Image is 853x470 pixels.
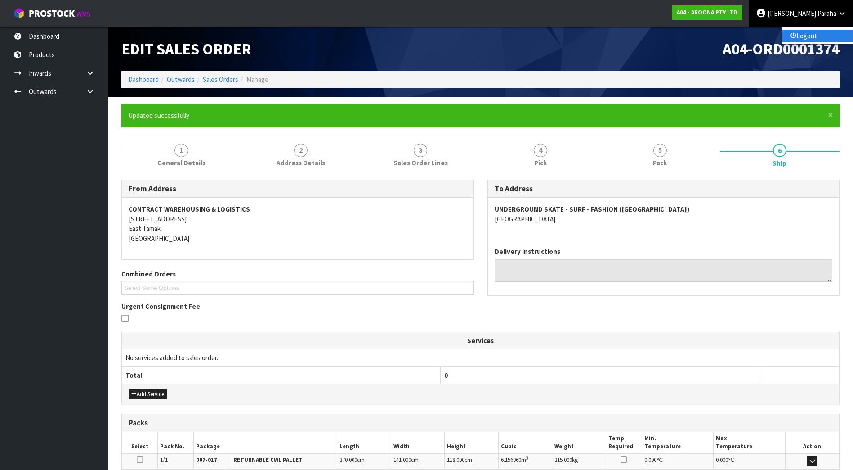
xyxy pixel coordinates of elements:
th: Length [337,432,391,453]
a: Dashboard [128,75,159,84]
th: Pack No. [158,432,194,453]
span: 3 [414,144,427,157]
address: [STREET_ADDRESS] East Tamaki [GEOGRAPHIC_DATA] [129,204,467,243]
span: General Details [157,158,205,167]
strong: A04 - AROONA PTY LTD [677,9,737,16]
th: Max. Temperature [714,432,786,453]
span: 6 [773,144,786,157]
label: Urgent Consignment Fee [121,302,200,311]
span: × [828,108,833,121]
a: Logout [782,30,853,42]
td: m [498,453,552,469]
td: ℃ [714,453,786,469]
button: Add Service [129,389,167,400]
th: Height [445,432,499,453]
a: Sales Orders [203,75,238,84]
th: Min. Temperature [642,432,714,453]
td: ℃ [642,453,714,469]
a: A04 - AROONA PTY LTD [672,5,742,20]
th: Services [122,332,839,349]
span: A04-ORD0001374 [723,39,840,59]
td: cm [337,453,391,469]
span: Edit Sales Order [121,39,251,59]
span: 2 [294,144,308,157]
td: kg [552,453,606,469]
strong: RETURNABLE CWL PALLET [233,456,303,464]
span: Pack [653,158,667,167]
span: 118.000 [447,456,464,464]
td: cm [391,453,445,469]
span: ProStock [29,8,75,19]
strong: UNDERGROUND SKATE - SURF - FASHION ([GEOGRAPHIC_DATA]) [495,205,689,213]
strong: CONTRACT WAREHOUSING & LOGISTICS [129,205,250,213]
span: 0.000 [716,456,728,464]
img: cube-alt.png [13,8,25,19]
td: cm [445,453,499,469]
th: Action [785,432,839,453]
h3: From Address [129,185,467,193]
a: Outwards [167,75,195,84]
span: 0.000 [644,456,656,464]
span: 4 [534,144,547,157]
th: Package [194,432,337,453]
h3: Packs [129,419,832,427]
td: No services added to sales order. [122,349,839,366]
address: [GEOGRAPHIC_DATA] [495,204,833,224]
small: WMS [76,10,90,18]
span: Manage [246,75,268,84]
sup: 3 [526,455,528,461]
span: Address Details [277,158,325,167]
th: Temp. Required [606,432,642,453]
span: 5 [653,144,667,157]
span: Ship [773,158,786,168]
span: Updated successfully [128,111,189,120]
th: Width [391,432,445,453]
span: 6.156060 [501,456,521,464]
label: Delivery Instructions [495,247,560,256]
h3: To Address [495,185,833,193]
label: Combined Orders [121,269,176,279]
span: 1/1 [160,456,168,464]
span: Sales Order Lines [393,158,448,167]
span: Pick [534,158,547,167]
span: 141.000 [393,456,411,464]
span: [PERSON_NAME] [768,9,816,18]
th: Cubic [498,432,552,453]
span: 0 [444,371,448,380]
span: Paraha [817,9,836,18]
th: Total [122,366,441,384]
span: 1 [174,144,188,157]
strong: 007-017 [196,456,217,464]
span: 215.000 [554,456,572,464]
span: 370.000 [339,456,357,464]
th: Weight [552,432,606,453]
th: Select [122,432,158,453]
